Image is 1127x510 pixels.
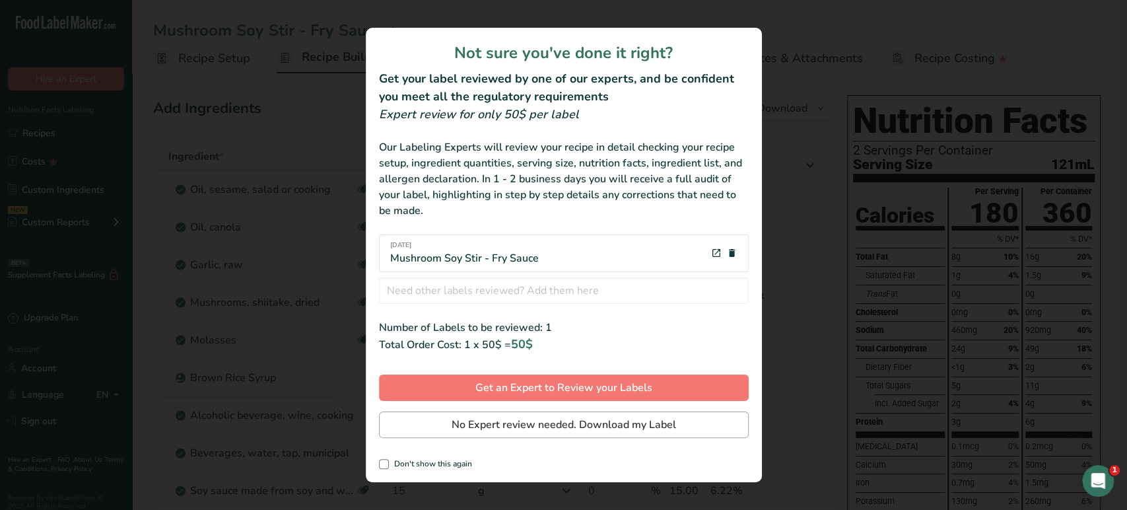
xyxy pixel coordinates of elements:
div: Our Labeling Experts will review your recipe in detail checking your recipe setup, ingredient qua... [379,139,749,219]
span: No Expert review needed. Download my Label [452,417,676,433]
h2: Get your label reviewed by one of our experts, and be confident you meet all the regulatory requi... [379,70,749,106]
span: [DATE] [390,240,539,250]
button: Get an Expert to Review your Labels [379,375,749,401]
div: Mushroom Soy Stir - Fry Sauce [390,240,539,266]
iframe: Intercom live chat [1082,465,1114,497]
span: 1 [1109,465,1120,476]
span: Get an Expert to Review your Labels [475,380,652,396]
span: 50$ [511,336,533,352]
span: Don't show this again [389,459,472,469]
div: Expert review for only 50$ per label [379,106,749,124]
h1: Not sure you've done it right? [379,41,749,65]
input: Need other labels reviewed? Add them here [379,277,749,304]
div: Total Order Cost: 1 x 50$ = [379,336,749,353]
div: Number of Labels to be reviewed: 1 [379,320,749,336]
button: No Expert review needed. Download my Label [379,412,749,438]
